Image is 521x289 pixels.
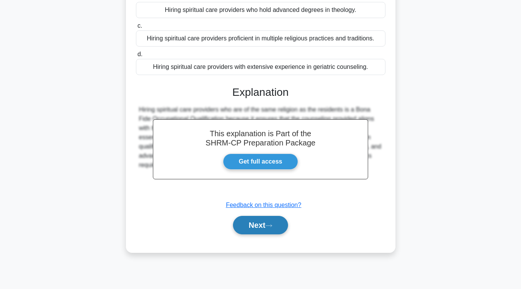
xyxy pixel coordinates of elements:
[139,105,382,170] div: Hiring spiritual care providers who are of the same religion as the residents is a Bona Fide Occu...
[223,154,298,170] a: Get full access
[137,22,142,29] span: c.
[136,59,385,75] div: Hiring spiritual care providers with extensive experience in geriatric counseling.
[226,202,302,208] a: Feedback on this question?
[136,2,385,18] div: Hiring spiritual care providers who hold advanced degrees in theology.
[137,51,142,57] span: d.
[136,30,385,47] div: Hiring spiritual care providers proficient in multiple religious practices and traditions.
[141,86,381,99] h3: Explanation
[233,216,288,234] button: Next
